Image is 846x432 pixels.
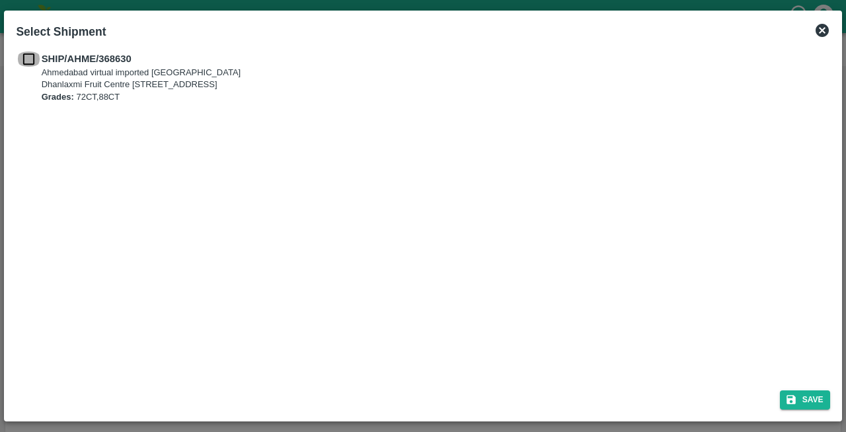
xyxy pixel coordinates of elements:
[42,91,241,104] p: 72CT,88CT
[42,67,241,79] p: Ahmedabad virtual imported [GEOGRAPHIC_DATA]
[780,390,830,410] button: Save
[42,79,241,91] p: Dhanlaxmi Fruit Centre [STREET_ADDRESS]
[42,92,74,102] b: Grades:
[42,54,132,64] b: SHIP/AHME/368630
[16,25,106,38] b: Select Shipment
